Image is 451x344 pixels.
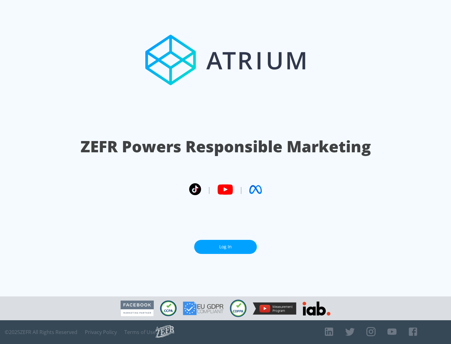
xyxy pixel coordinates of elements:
a: Terms of Use [124,329,156,335]
span: | [207,185,211,194]
span: © 2025 ZEFR All Rights Reserved [5,329,77,335]
span: | [239,185,243,194]
a: Privacy Policy [85,329,117,335]
img: YouTube Measurement Program [253,302,296,315]
img: GDPR Compliant [183,301,224,315]
img: IAB [303,301,330,316]
img: COPPA Compliant [230,300,246,317]
h1: ZEFR Powers Responsible Marketing [80,136,371,157]
img: Facebook Marketing Partner [121,301,154,316]
img: CCPA Compliant [160,301,177,316]
a: Log In [194,240,257,254]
